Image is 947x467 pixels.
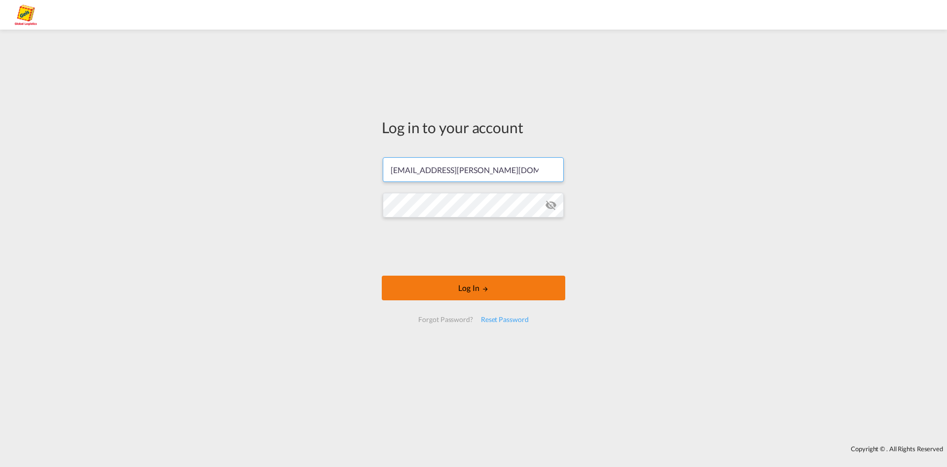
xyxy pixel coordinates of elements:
[382,117,565,138] div: Log in to your account
[477,311,533,328] div: Reset Password
[545,199,557,211] md-icon: icon-eye-off
[383,157,564,182] input: Enter email/phone number
[414,311,476,328] div: Forgot Password?
[15,4,37,26] img: a2a4a140666c11eeab5485e577415959.png
[382,276,565,300] button: LOGIN
[399,227,548,266] iframe: reCAPTCHA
